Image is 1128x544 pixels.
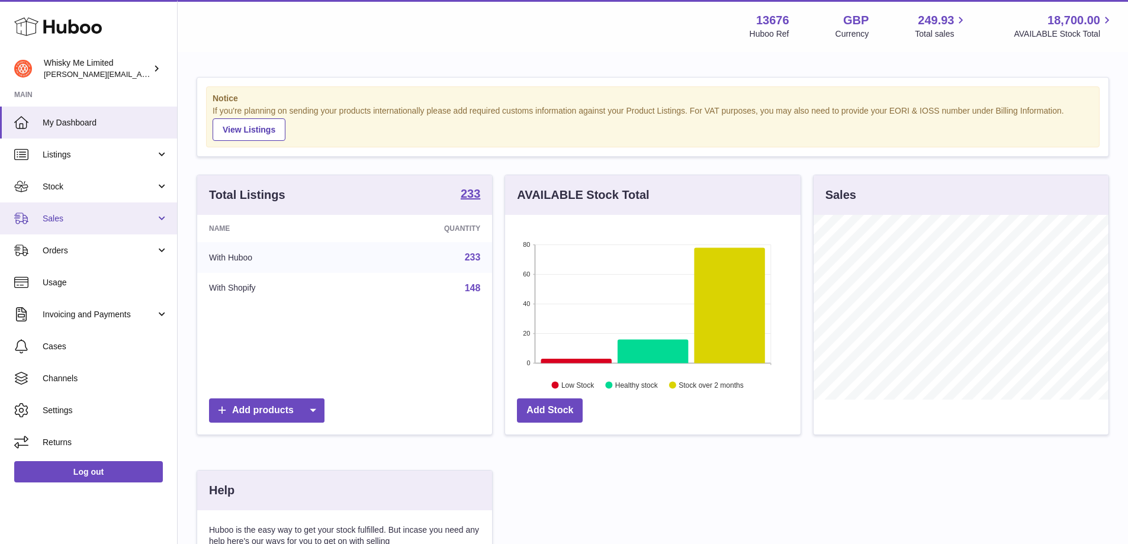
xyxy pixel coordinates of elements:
[43,245,156,256] span: Orders
[561,381,594,389] text: Low Stock
[44,69,237,79] span: [PERSON_NAME][EMAIL_ADDRESS][DOMAIN_NAME]
[356,215,493,242] th: Quantity
[679,381,744,389] text: Stock over 2 months
[835,28,869,40] div: Currency
[918,12,954,28] span: 249.93
[14,60,32,78] img: frances@whiskyshop.com
[43,117,168,128] span: My Dashboard
[43,405,168,416] span: Settings
[843,12,869,28] strong: GBP
[523,330,531,337] text: 20
[197,215,356,242] th: Name
[825,187,856,203] h3: Sales
[461,188,480,202] a: 233
[44,57,150,80] div: Whisky Me Limited
[523,300,531,307] text: 40
[43,437,168,448] span: Returns
[14,461,163,482] a: Log out
[209,482,234,498] h3: Help
[213,118,285,141] a: View Listings
[197,273,356,304] td: With Shopify
[1014,12,1114,40] a: 18,700.00 AVAILABLE Stock Total
[465,252,481,262] a: 233
[1047,12,1100,28] span: 18,700.00
[43,213,156,224] span: Sales
[517,398,583,423] a: Add Stock
[915,12,968,40] a: 249.93 Total sales
[615,381,658,389] text: Healthy stock
[209,398,324,423] a: Add products
[209,187,285,203] h3: Total Listings
[756,12,789,28] strong: 13676
[523,241,531,248] text: 80
[517,187,649,203] h3: AVAILABLE Stock Total
[523,271,531,278] text: 60
[527,359,531,366] text: 0
[43,149,156,160] span: Listings
[465,283,481,293] a: 148
[43,341,168,352] span: Cases
[461,188,480,199] strong: 233
[750,28,789,40] div: Huboo Ref
[43,277,168,288] span: Usage
[197,242,356,273] td: With Huboo
[1014,28,1114,40] span: AVAILABLE Stock Total
[915,28,968,40] span: Total sales
[43,373,168,384] span: Channels
[43,309,156,320] span: Invoicing and Payments
[43,181,156,192] span: Stock
[213,105,1093,141] div: If you're planning on sending your products internationally please add required customs informati...
[213,93,1093,104] strong: Notice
